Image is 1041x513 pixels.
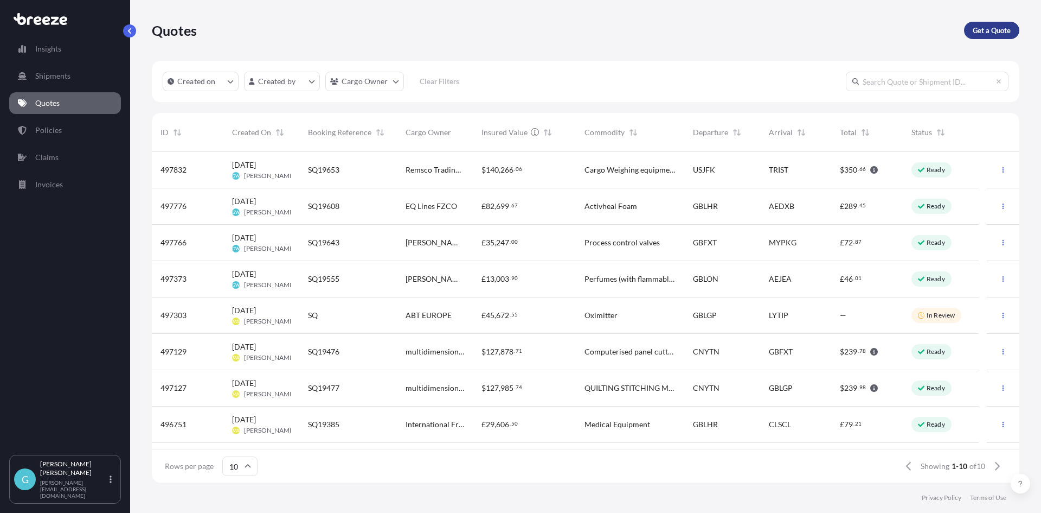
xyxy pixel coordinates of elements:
[584,419,650,430] span: Medical Equipment
[233,352,239,363] span: MA
[494,202,496,210] span: ,
[325,72,404,91] button: cargoOwner Filter options
[35,125,62,136] p: Policies
[510,276,511,280] span: .
[160,383,187,394] span: 497127
[406,164,464,175] span: Remsco Trading Limited
[258,76,296,87] p: Created by
[855,422,862,426] span: 21
[927,166,945,174] p: Ready
[160,237,187,248] span: 497766
[496,239,509,246] span: 247
[163,72,239,91] button: createdOn Filter options
[840,310,846,321] span: —
[35,98,60,109] p: Quotes
[481,312,486,319] span: £
[693,419,718,430] span: GBLHR
[855,240,862,244] span: 87
[486,275,494,283] span: 13
[244,353,295,362] span: [PERSON_NAME]
[840,166,844,174] span: $
[769,127,793,138] span: Arrival
[693,164,715,175] span: USJFK
[160,274,187,284] span: 497373
[244,317,295,326] span: [PERSON_NAME]
[232,243,240,254] span: GW
[500,166,513,174] span: 266
[584,310,618,321] span: Oximitter
[406,127,451,138] span: Cargo Owner
[840,384,844,392] span: $
[859,167,866,171] span: 66
[308,274,339,284] span: SQ19555
[481,239,486,246] span: £
[510,240,511,244] span: .
[853,240,854,244] span: .
[514,167,515,171] span: .
[693,237,717,248] span: GBFXT
[973,25,1011,36] p: Get a Quote
[840,239,844,246] span: £
[494,239,496,246] span: ,
[496,275,509,283] span: 003
[921,461,949,472] span: Showing
[406,419,464,430] span: International Fresh
[35,71,70,81] p: Shipments
[844,421,853,428] span: 79
[844,202,857,210] span: 289
[927,238,945,247] p: Ready
[233,316,239,327] span: MA
[308,310,318,321] span: SQ
[584,346,676,357] span: Computerised panel cutter machine
[486,421,494,428] span: 29
[859,385,866,389] span: 98
[481,166,486,174] span: $
[244,208,295,217] span: [PERSON_NAME]
[858,385,859,389] span: .
[934,126,947,139] button: Sort
[840,348,844,356] span: $
[308,346,339,357] span: SQ19476
[795,126,808,139] button: Sort
[232,280,240,290] span: GW
[859,126,872,139] button: Sort
[233,425,239,436] span: MA
[510,313,511,316] span: .
[171,126,184,139] button: Sort
[374,126,387,139] button: Sort
[511,313,518,316] span: 55
[858,167,859,171] span: .
[160,310,187,321] span: 497303
[511,276,518,280] span: 90
[494,275,496,283] span: ,
[494,312,496,319] span: ,
[516,167,522,171] span: 06
[35,152,59,163] p: Claims
[232,232,256,243] span: [DATE]
[308,237,339,248] span: SQ19643
[160,346,187,357] span: 497129
[165,461,214,472] span: Rows per page
[858,204,859,207] span: .
[244,426,295,435] span: [PERSON_NAME]
[927,202,945,211] p: Ready
[406,201,457,212] span: EQ Lines FZCO
[516,385,522,389] span: 74
[406,237,464,248] span: [PERSON_NAME] UK
[927,420,945,429] p: Ready
[769,164,788,175] span: TRIST
[514,349,515,353] span: .
[769,383,793,394] span: GBLGP
[342,76,388,87] p: Cargo Owner
[514,385,515,389] span: .
[693,127,728,138] span: Departure
[244,72,320,91] button: createdBy Filter options
[969,461,985,472] span: of 10
[9,38,121,60] a: Insights
[232,341,256,352] span: [DATE]
[970,493,1006,502] p: Terms of Use
[858,349,859,353] span: .
[244,281,295,289] span: [PERSON_NAME]
[232,196,256,207] span: [DATE]
[510,204,511,207] span: .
